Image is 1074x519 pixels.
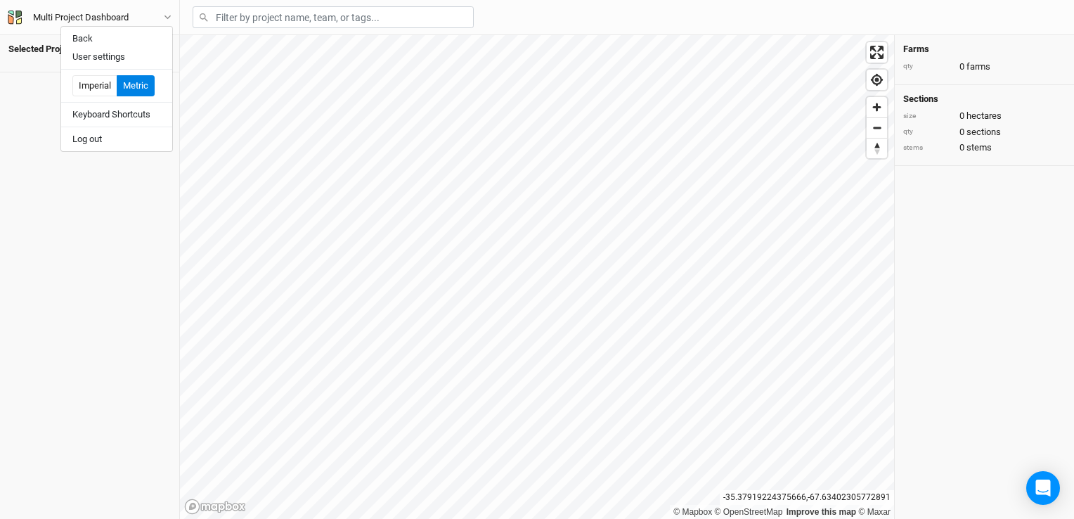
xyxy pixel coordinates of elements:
[903,110,1066,122] div: 0
[858,507,891,517] a: Maxar
[903,94,1066,105] h4: Sections
[903,141,1066,154] div: 0 stems
[33,11,129,25] div: Multi Project Dashboard
[903,111,952,122] div: size
[903,60,1066,73] div: 0 farms
[673,507,712,517] a: Mapbox
[867,118,887,138] span: Zoom out
[903,127,952,137] div: qty
[867,42,887,63] button: Enter fullscreen
[61,48,172,66] button: User settings
[903,61,952,72] div: qty
[8,44,79,55] span: Selected Projects
[72,75,117,96] button: Imperial
[903,44,1066,55] h4: Farms
[7,10,172,25] button: Multi Project Dashboard
[787,507,856,517] a: Improve this map
[903,126,1066,139] div: 0 sections
[867,138,887,158] button: Reset bearing to north
[193,6,474,28] input: Filter by project name, team, or tags...
[715,507,783,517] a: OpenStreetMap
[180,35,894,519] canvas: Map
[903,143,952,153] div: stems
[966,110,1002,122] span: hectares
[117,75,155,96] button: Metric
[61,105,172,124] button: Keyboard Shortcuts
[184,499,246,515] a: Mapbox logo
[867,70,887,90] button: Find my location
[61,30,172,48] button: Back
[867,97,887,117] button: Zoom in
[61,130,172,148] button: Log out
[867,117,887,138] button: Zoom out
[1026,471,1060,505] div: Open Intercom Messenger
[720,490,894,505] div: -35.37919224375666 , -67.63402305772891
